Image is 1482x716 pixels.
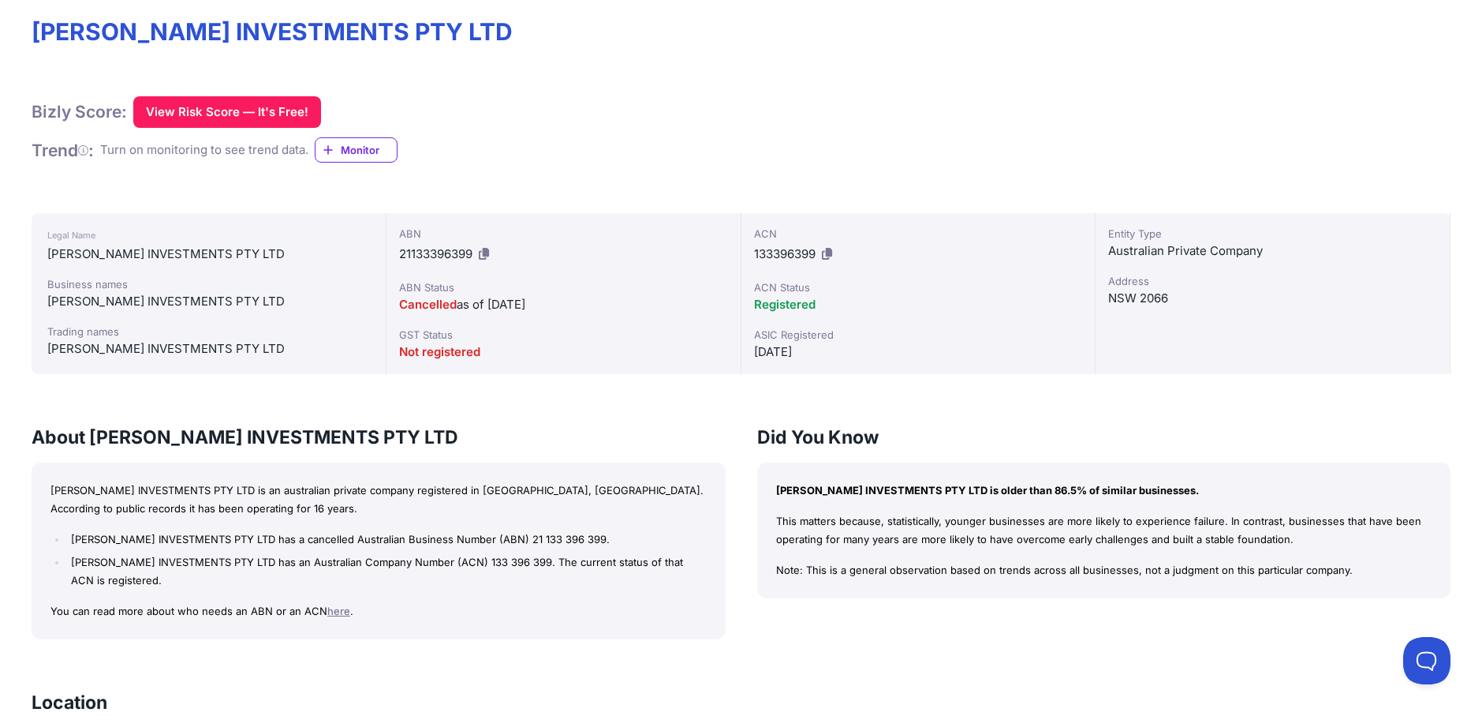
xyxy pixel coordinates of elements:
[67,530,706,549] li: [PERSON_NAME] INVESTMENTS PTY LTD has a cancelled Australian Business Number (ABN) 21 133 396 399.
[399,295,728,314] div: as of [DATE]
[100,141,308,159] div: Turn on monitoring to see trend data.
[399,327,728,343] div: GST Status
[776,512,1432,549] p: This matters because, statistically, younger businesses are more likely to experience failure. In...
[399,344,480,359] span: Not registered
[399,279,728,295] div: ABN Status
[32,17,1450,46] h1: [PERSON_NAME] INVESTMENTS PTY LTD
[47,276,370,292] div: Business names
[32,140,94,161] h1: Trend :
[399,297,457,312] span: Cancelled
[754,226,1083,242] div: ACN
[47,292,370,311] div: [PERSON_NAME] INVESTMENTS PTY LTD
[327,605,350,617] a: here
[67,553,706,590] li: [PERSON_NAME] INVESTMENTS PTY LTD has an Australian Company Number (ACN) 133 396 399. The current...
[32,425,726,450] h3: About [PERSON_NAME] INVESTMENTS PTY LTD
[341,142,397,158] span: Monitor
[50,602,707,620] p: You can read more about who needs an ABN or an ACN .
[1108,242,1437,261] div: Australian Private Company
[754,297,816,312] span: Registered
[133,96,321,128] button: View Risk Score — It's Free!
[50,482,707,518] p: [PERSON_NAME] INVESTMENTS PTY LTD is an australian private company registered in [GEOGRAPHIC_DATA...
[754,246,816,261] span: 133396399
[399,246,472,261] span: 21133396399
[32,101,127,122] h1: Bizly Score:
[754,279,1083,295] div: ACN Status
[757,425,1451,450] h3: Did You Know
[47,226,370,245] div: Legal Name
[1403,637,1450,684] iframe: Toggle Customer Support
[47,245,370,264] div: [PERSON_NAME] INVESTMENTS PTY LTD
[1108,289,1437,308] div: NSW 2066
[754,327,1083,343] div: ASIC Registered
[399,226,728,242] div: ABN
[32,690,107,715] h3: Location
[47,339,370,358] div: [PERSON_NAME] INVESTMENTS PTY LTD
[1108,226,1437,242] div: Entity Type
[754,343,1083,362] div: [DATE]
[47,324,370,339] div: Trading names
[776,561,1432,579] p: Note: This is a general observation based on trends across all businesses, not a judgment on this...
[315,137,398,163] a: Monitor
[776,482,1432,500] p: [PERSON_NAME] INVESTMENTS PTY LTD is older than 86.5% of similar businesses.
[1108,273,1437,289] div: Address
